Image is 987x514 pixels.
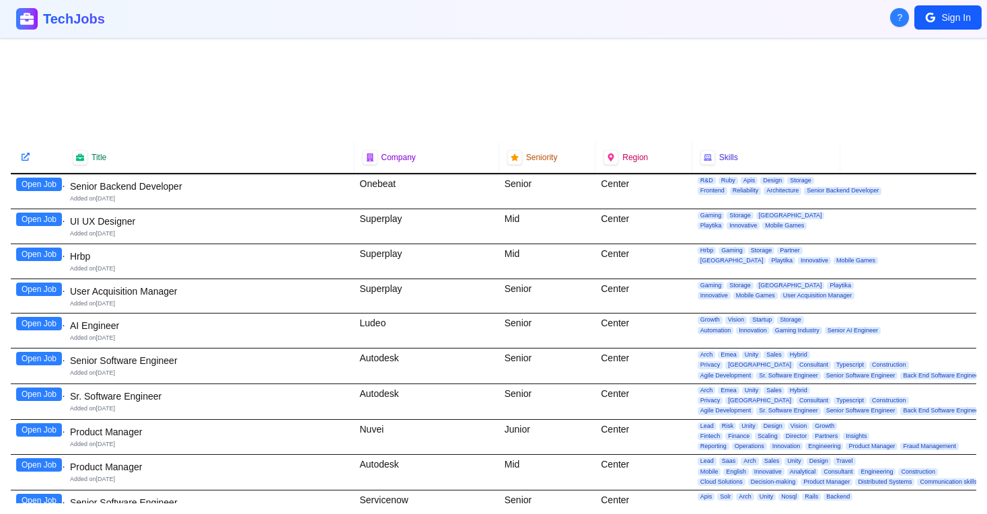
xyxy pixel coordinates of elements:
div: Autodesk [355,348,499,383]
span: Hybrid [787,387,810,394]
div: Nuvei [355,420,499,455]
span: Unity [757,493,776,501]
span: Partners [812,433,840,440]
span: Mobile Games [733,292,778,299]
span: Apis [741,177,758,184]
span: Mobile Games [834,257,878,264]
span: Finance [725,433,752,440]
span: Sales [764,351,784,359]
span: Product Manager [801,478,852,486]
div: Center [595,455,692,490]
span: Privacy [698,361,723,369]
span: Storage [727,282,754,289]
div: Added on [DATE] [70,229,349,238]
span: Storage [748,247,775,254]
span: Nosql [778,493,799,501]
span: Construction [898,468,938,476]
span: Design [761,423,785,430]
span: Gaming [719,247,745,254]
div: Product Manager [70,460,349,474]
span: Innovative [727,222,760,229]
div: Superplay [355,209,499,244]
span: Arch [698,351,716,359]
span: Region [622,152,648,163]
span: Hrbp [698,247,717,254]
span: Growth [812,423,837,430]
span: [GEOGRAPHIC_DATA] [756,282,825,289]
span: Innovation [736,327,770,334]
span: Scaling [755,433,780,440]
span: Partner [777,247,803,254]
div: Autodesk [355,455,499,490]
span: Title [92,152,106,163]
div: Center [595,384,692,419]
span: Senior Backend Developer [804,187,881,194]
span: Decision-making [748,478,799,486]
span: Hybrid [787,351,810,359]
span: Unity [742,387,762,394]
span: Cloud Solutions [698,478,745,486]
div: Added on [DATE] [70,404,349,413]
div: Added on [DATE] [70,440,349,449]
span: [GEOGRAPHIC_DATA] [725,361,794,369]
span: Rails [802,493,821,501]
span: Mobile [698,468,721,476]
div: Senior [499,314,596,348]
div: Superplay [355,279,499,314]
div: Center [595,279,692,314]
span: Startup [750,316,774,324]
button: Sign In [914,5,982,30]
span: Back End Software Engineer [900,372,983,379]
span: Frontend [698,187,727,194]
div: User Acquisition Manager [70,285,349,298]
span: [GEOGRAPHIC_DATA] [698,257,766,264]
div: Sr. Software Engineer [70,390,349,403]
div: Senior Backend Developer [70,180,349,193]
span: Sr. Software Engineer [756,372,821,379]
span: Risk [719,423,737,430]
span: Communication skills [917,478,980,486]
div: Superplay [355,244,499,279]
span: Ruby [719,177,738,184]
span: Distributed Systems [855,478,914,486]
span: Insights [843,433,869,440]
span: Senior Software Engineer [824,407,898,414]
span: Sales [762,457,782,465]
span: Apis [698,493,715,501]
div: Senior Software Engineer [70,354,349,367]
div: AI Engineer [70,319,349,332]
span: Company [381,152,416,163]
span: Innovative [752,468,784,476]
div: Autodesk [355,384,499,419]
span: Innovative [698,292,731,299]
span: Vision [788,423,809,430]
button: Open Job [16,283,62,296]
span: English [723,468,749,476]
span: Arch [741,457,759,465]
div: Center [595,209,692,244]
span: Playtika [768,257,795,264]
div: Added on [DATE] [70,334,349,342]
div: Added on [DATE] [70,369,349,377]
div: Center [595,314,692,348]
div: Senior [499,348,596,383]
span: Innovative [798,257,831,264]
span: Reporting [698,443,729,450]
span: Construction [869,397,909,404]
span: ? [898,11,903,24]
span: Arch [698,387,716,394]
span: Unity [784,457,804,465]
div: Mid [499,455,596,490]
span: Agile Development [698,372,754,379]
span: Saas [719,457,739,465]
span: Fintech [698,433,723,440]
span: Storage [787,177,814,184]
span: Lead [698,457,717,465]
div: Senior [499,384,596,419]
span: Innovation [770,443,803,450]
div: Junior [499,420,596,455]
span: Operations [732,443,767,450]
button: About Techjobs [890,8,909,27]
div: Ludeo [355,314,499,348]
div: Senior Software Engineer [70,496,349,509]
